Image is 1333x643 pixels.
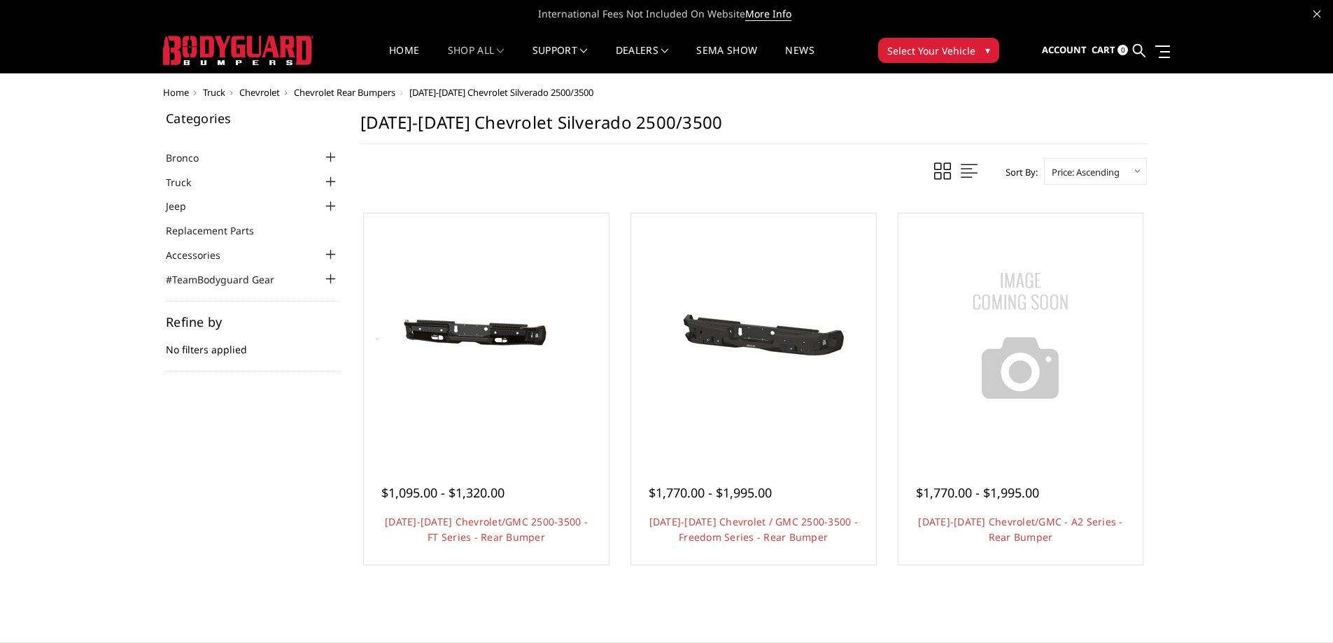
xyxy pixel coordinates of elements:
[166,248,238,262] a: Accessories
[1042,31,1087,69] a: Account
[616,45,669,73] a: Dealers
[166,272,292,287] a: #TeamBodyguard Gear
[294,86,395,99] a: Chevrolet Rear Bumpers
[360,112,1147,144] h1: [DATE]-[DATE] Chevrolet Silverado 2500/3500
[696,45,757,73] a: SEMA Show
[649,484,772,501] span: $1,770.00 - $1,995.00
[166,316,339,328] h5: Refine by
[785,45,814,73] a: News
[985,43,990,57] span: ▾
[887,43,975,58] span: Select Your Vehicle
[166,175,209,190] a: Truck
[385,515,588,544] a: [DATE]-[DATE] Chevrolet/GMC 2500-3500 - FT Series - Rear Bumper
[878,38,999,63] button: Select Your Vehicle
[745,7,791,21] a: More Info
[916,484,1039,501] span: $1,770.00 - $1,995.00
[367,217,605,455] a: 2020-2025 Chevrolet/GMC 2500-3500 - FT Series - Rear Bumper 2020-2025 Chevrolet/GMC 2500-3500 - F...
[163,86,189,99] a: Home
[448,45,505,73] a: shop all
[166,199,204,213] a: Jeep
[409,86,593,99] span: [DATE]-[DATE] Chevrolet Silverado 2500/3500
[649,515,858,544] a: [DATE]-[DATE] Chevrolet / GMC 2500-3500 - Freedom Series - Rear Bumper
[998,162,1038,183] label: Sort By:
[166,223,271,238] a: Replacement Parts
[163,36,313,65] img: BODYGUARD BUMPERS
[239,86,280,99] a: Chevrolet
[166,150,216,165] a: Bronco
[389,45,419,73] a: Home
[1117,45,1128,55] span: 0
[381,484,505,501] span: $1,095.00 - $1,320.00
[1092,31,1128,69] a: Cart 0
[166,112,339,125] h5: Categories
[635,217,873,455] a: 2020-2025 Chevrolet / GMC 2500-3500 - Freedom Series - Rear Bumper 2020-2025 Chevrolet / GMC 2500...
[203,86,225,99] a: Truck
[166,316,339,372] div: No filters applied
[1042,43,1087,56] span: Account
[918,515,1122,544] a: [DATE]-[DATE] Chevrolet/GMC - A2 Series - Rear Bumper
[533,45,588,73] a: Support
[1092,43,1115,56] span: Cart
